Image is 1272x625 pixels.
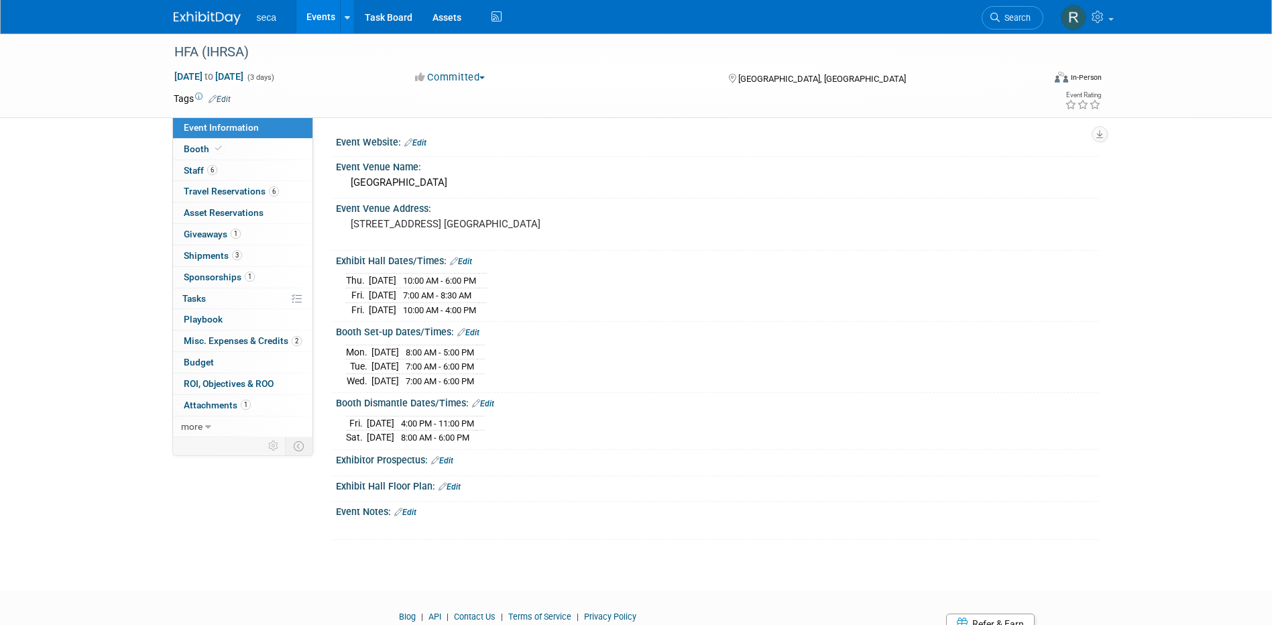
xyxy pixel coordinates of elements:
a: Budget [173,352,312,373]
span: Tasks [182,293,206,304]
td: Fri. [346,302,369,317]
span: 6 [207,165,217,175]
span: Misc. Expenses & Credits [184,335,302,346]
td: Personalize Event Tab Strip [262,437,286,455]
div: Exhibitor Prospectus: [336,450,1099,467]
a: more [173,416,312,437]
a: Blog [399,612,416,622]
td: Sat. [346,431,367,445]
td: Mon. [346,345,371,359]
span: 3 [232,250,242,260]
td: [DATE] [369,288,396,303]
a: Edit [209,95,231,104]
td: [DATE] [371,345,399,359]
td: Tags [174,92,231,105]
span: Event Information [184,122,259,133]
span: seca [257,12,277,23]
a: Edit [431,456,453,465]
a: Edit [457,328,479,337]
img: Rachel Jordan [1061,5,1086,30]
div: In-Person [1070,72,1102,82]
a: Tasks [173,288,312,309]
td: [DATE] [371,359,399,374]
img: ExhibitDay [174,11,241,25]
pre: [STREET_ADDRESS] [GEOGRAPHIC_DATA] [351,218,639,230]
span: Budget [184,357,214,367]
i: Booth reservation complete [215,145,222,152]
span: Attachments [184,400,251,410]
a: API [428,612,441,622]
div: Exhibit Hall Floor Plan: [336,476,1099,494]
span: Playbook [184,314,223,325]
a: Misc. Expenses & Credits2 [173,331,312,351]
td: Fri. [346,288,369,303]
span: 7:00 AM - 6:00 PM [406,376,474,386]
span: | [498,612,506,622]
a: Privacy Policy [584,612,636,622]
div: Event Format [964,70,1102,90]
span: Asset Reservations [184,207,264,218]
a: Asset Reservations [173,203,312,223]
div: [GEOGRAPHIC_DATA] [346,172,1089,193]
span: Staff [184,165,217,176]
span: | [573,612,582,622]
a: Shipments3 [173,245,312,266]
span: 4:00 PM - 11:00 PM [401,418,474,429]
div: Exhibit Hall Dates/Times: [336,251,1099,268]
a: Travel Reservations6 [173,181,312,202]
a: Contact Us [454,612,496,622]
a: Sponsorships1 [173,267,312,288]
span: 10:00 AM - 6:00 PM [403,276,476,286]
span: [GEOGRAPHIC_DATA], [GEOGRAPHIC_DATA] [738,74,906,84]
span: 8:00 AM - 5:00 PM [406,347,474,357]
div: Event Website: [336,132,1099,150]
span: 1 [241,400,251,410]
div: Event Rating [1065,92,1101,99]
span: 2 [292,336,302,346]
span: | [418,612,426,622]
td: [DATE] [369,274,396,288]
a: Attachments1 [173,395,312,416]
div: Event Venue Address: [336,198,1099,215]
span: (3 days) [246,73,274,82]
td: [DATE] [371,374,399,388]
span: [DATE] [DATE] [174,70,244,82]
span: Travel Reservations [184,186,279,196]
span: 6 [269,186,279,196]
span: ROI, Objectives & ROO [184,378,274,389]
span: 8:00 AM - 6:00 PM [401,433,469,443]
span: to [203,71,215,82]
button: Committed [410,70,490,84]
a: Edit [439,482,461,492]
a: Edit [404,138,426,148]
img: Format-Inperson.png [1055,72,1068,82]
div: Booth Set-up Dates/Times: [336,322,1099,339]
a: Playbook [173,309,312,330]
td: Wed. [346,374,371,388]
span: Sponsorships [184,272,255,282]
a: Terms of Service [508,612,571,622]
a: Edit [450,257,472,266]
div: Event Notes: [336,502,1099,519]
td: Toggle Event Tabs [285,437,312,455]
a: Search [982,6,1043,30]
td: Fri. [346,416,367,431]
span: 1 [245,272,255,282]
td: Thu. [346,274,369,288]
span: | [443,612,452,622]
a: Edit [394,508,416,517]
a: Giveaways1 [173,224,312,245]
td: [DATE] [367,416,394,431]
span: more [181,421,203,432]
div: Booth Dismantle Dates/Times: [336,393,1099,410]
span: 7:00 AM - 6:00 PM [406,361,474,372]
td: [DATE] [367,431,394,445]
span: 1 [231,229,241,239]
a: Edit [472,399,494,408]
a: Event Information [173,117,312,138]
span: 10:00 AM - 4:00 PM [403,305,476,315]
td: [DATE] [369,302,396,317]
span: Shipments [184,250,242,261]
a: Booth [173,139,312,160]
a: ROI, Objectives & ROO [173,374,312,394]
